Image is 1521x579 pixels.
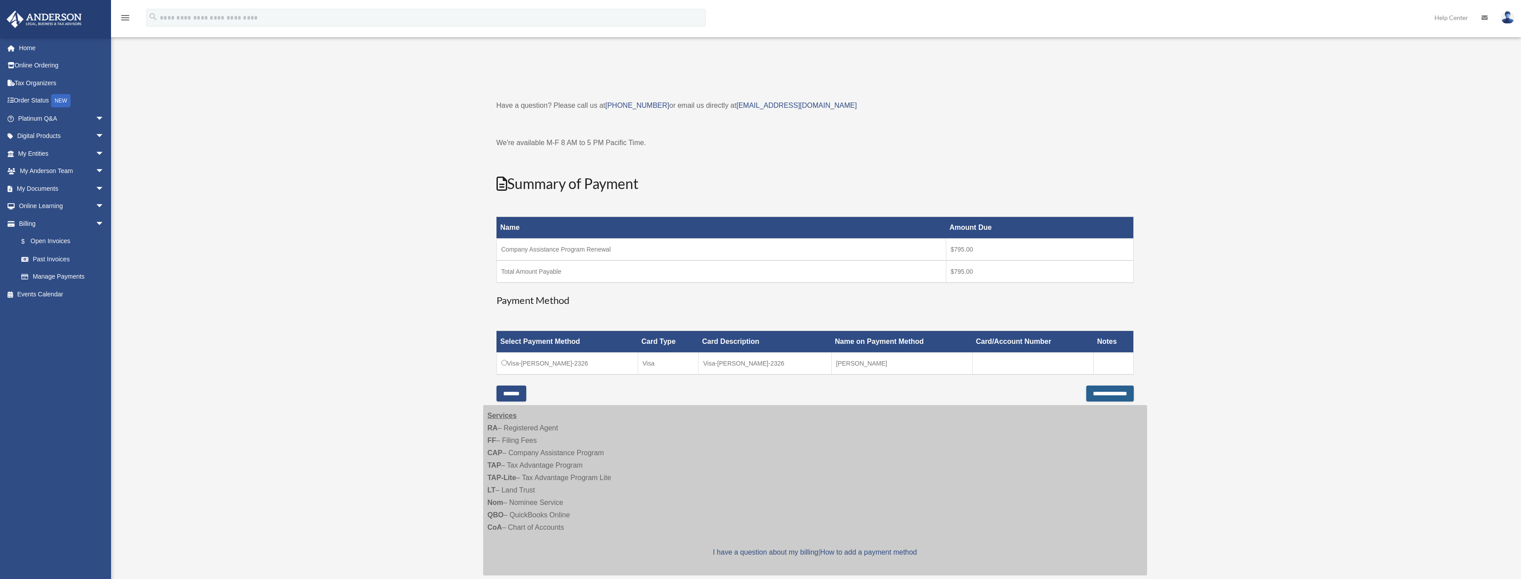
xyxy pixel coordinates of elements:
[699,331,831,353] th: Card Description
[95,110,113,128] span: arrow_drop_down
[6,127,118,145] a: Digital Productsarrow_drop_down
[496,353,638,375] td: Visa-[PERSON_NAME]-2326
[946,239,1133,261] td: $795.00
[1501,11,1514,24] img: User Pic
[12,268,113,286] a: Manage Payments
[496,294,1134,307] h3: Payment Method
[95,145,113,163] span: arrow_drop_down
[638,331,699,353] th: Card Type
[6,110,118,127] a: Platinum Q&Aarrow_drop_down
[95,180,113,198] span: arrow_drop_down
[488,424,498,432] strong: RA
[6,57,118,75] a: Online Ordering
[972,331,1093,353] th: Card/Account Number
[6,197,118,215] a: Online Learningarrow_drop_down
[6,162,118,180] a: My Anderson Teamarrow_drop_down
[488,461,501,469] strong: TAP
[488,474,516,481] strong: TAP-Lite
[12,250,113,268] a: Past Invoices
[736,102,857,109] a: [EMAIL_ADDRESS][DOMAIN_NAME]
[699,353,831,375] td: Visa-[PERSON_NAME]-2326
[488,437,496,444] strong: FF
[26,236,31,247] span: $
[638,353,699,375] td: Visa
[713,548,818,556] a: I have a question about my billing
[6,39,118,57] a: Home
[496,174,1134,194] h2: Summary of Payment
[483,405,1147,575] div: – Registered Agent – Filing Fees – Company Assistance Program – Tax Advantage Program – Tax Advan...
[496,99,1134,112] p: Have a question? Please call us at or email us directly at
[488,511,504,519] strong: QBO
[148,12,158,22] i: search
[605,102,669,109] a: [PHONE_NUMBER]
[488,499,504,506] strong: Nom
[496,260,946,283] td: Total Amount Payable
[1093,331,1133,353] th: Notes
[946,260,1133,283] td: $795.00
[488,546,1143,559] p: |
[6,285,118,303] a: Events Calendar
[488,524,502,531] strong: CoA
[6,145,118,162] a: My Entitiesarrow_drop_down
[6,74,118,92] a: Tax Organizers
[488,449,503,457] strong: CAP
[6,215,113,232] a: Billingarrow_drop_down
[820,548,917,556] a: How to add a payment method
[496,331,638,353] th: Select Payment Method
[831,331,972,353] th: Name on Payment Method
[496,239,946,261] td: Company Assistance Program Renewal
[496,217,946,239] th: Name
[95,197,113,216] span: arrow_drop_down
[4,11,84,28] img: Anderson Advisors Platinum Portal
[488,486,496,494] strong: LT
[6,92,118,110] a: Order StatusNEW
[95,127,113,146] span: arrow_drop_down
[51,94,71,107] div: NEW
[946,217,1133,239] th: Amount Due
[120,16,131,23] a: menu
[831,353,972,375] td: [PERSON_NAME]
[12,232,109,251] a: $Open Invoices
[95,162,113,181] span: arrow_drop_down
[95,215,113,233] span: arrow_drop_down
[496,137,1134,149] p: We're available M-F 8 AM to 5 PM Pacific Time.
[6,180,118,197] a: My Documentsarrow_drop_down
[120,12,131,23] i: menu
[488,412,517,419] strong: Services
